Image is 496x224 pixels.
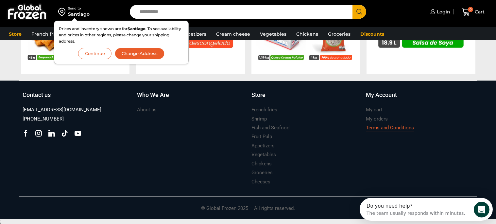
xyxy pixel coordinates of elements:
[251,143,275,149] font: Appetizers
[366,91,474,106] a: My Account
[178,28,210,40] a: Appetizers
[296,31,318,37] font: Chickens
[366,91,397,98] font: My Account
[251,170,273,176] font: Groceries
[251,132,272,141] a: Fruit Pulp
[23,115,64,123] a: [PHONE_NUMBER]
[366,123,414,132] a: Terms and Conditions
[366,105,382,114] a: My cart
[470,8,472,11] font: 0
[137,91,245,106] a: Who We Are
[251,91,359,106] a: Store
[251,91,265,98] font: Store
[216,31,250,37] font: Cream cheese
[28,28,63,40] a: French fries
[251,123,289,132] a: Fish and Seafood
[137,91,169,98] font: Who We Are
[59,26,128,31] font: Prices and inventory shown are for
[68,11,90,17] font: Santiago
[457,4,489,20] a: 0 Cart
[23,116,64,122] font: [PHONE_NUMBER]
[137,107,157,113] font: About us
[31,31,60,37] font: French fries
[251,152,276,158] font: Vegetables
[181,31,206,37] font: Appetizers
[360,31,384,37] font: Discounts
[360,198,493,221] iframe: Intercom live chat discovery launcher
[58,6,68,17] img: address-field-icon.svg
[122,51,157,56] font: Change Address
[251,168,273,177] a: Groceries
[257,28,290,40] a: Vegetables
[260,31,286,37] font: Vegetables
[357,28,387,40] a: Discounts
[293,28,321,40] a: Chickens
[352,5,366,19] button: Search button
[251,125,289,131] font: Fish and Seafood
[251,161,272,167] font: Chickens
[325,28,354,40] a: Groceries
[59,26,181,44] font: . To see availability and prices in other regions, please change your shipping address.
[137,105,157,114] a: About us
[251,150,276,159] a: Vegetables
[366,115,388,123] a: My orders
[201,205,295,211] font: © Global Frozen 2025 – All rights reserved.
[85,51,105,56] font: Continue
[68,6,81,10] font: Send to
[366,116,388,122] font: My orders
[9,31,22,37] font: Store
[128,26,145,31] font: Santiago
[475,9,485,15] font: Cart
[23,91,130,106] a: Contact us
[328,31,351,37] font: Groceries
[251,177,270,186] a: Cheeses
[251,115,267,123] a: Shrimp
[366,125,414,131] font: Terms and Conditions
[23,91,51,98] font: Contact us
[251,159,272,168] a: Chickens
[251,116,267,122] font: Shrimp
[437,9,450,15] font: Login
[78,48,111,59] button: Continue
[251,105,277,114] a: French fries
[23,105,101,114] a: [EMAIL_ADDRESS][DOMAIN_NAME]
[474,202,489,217] iframe: Intercom live chat
[251,141,275,150] a: Appetizers
[115,48,164,59] button: Change Address
[6,28,25,40] a: Store
[251,179,270,185] font: Cheeses
[429,5,450,18] a: Login
[251,107,277,113] font: French fries
[213,28,253,40] a: Cream cheese
[251,134,272,140] font: Fruit Pulp
[23,107,101,113] font: [EMAIL_ADDRESS][DOMAIN_NAME]
[366,107,382,113] font: My cart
